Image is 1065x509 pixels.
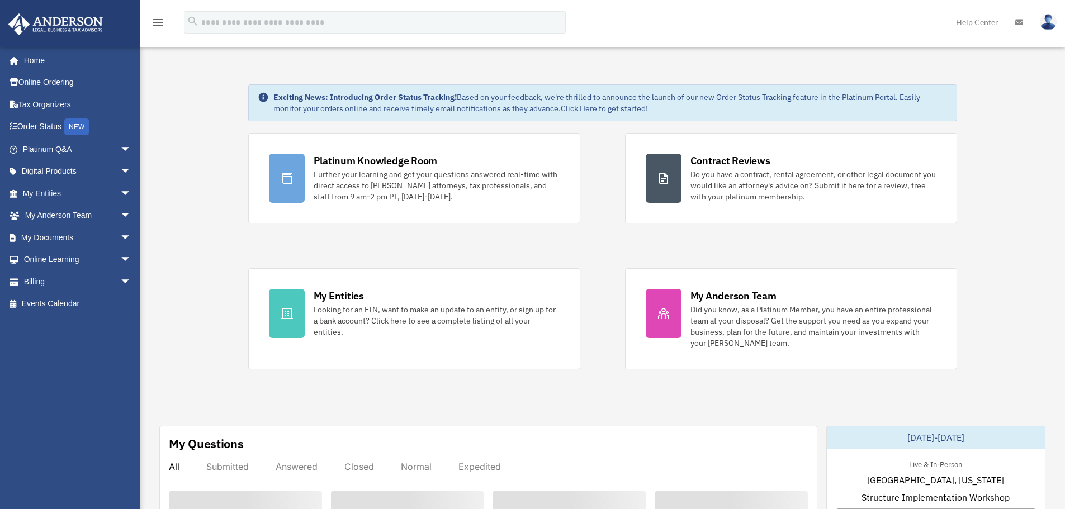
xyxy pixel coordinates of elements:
a: My Documentsarrow_drop_down [8,226,148,249]
a: My Entitiesarrow_drop_down [8,182,148,204]
div: My Questions [169,435,244,452]
div: Do you have a contract, rental agreement, or other legal document you would like an attorney's ad... [690,169,936,202]
div: Normal [401,461,432,472]
div: NEW [64,118,89,135]
div: Expedited [458,461,501,472]
img: User Pic [1040,14,1057,30]
a: Platinum Q&Aarrow_drop_down [8,138,148,160]
div: [DATE]-[DATE] [827,426,1045,449]
div: Answered [276,461,318,472]
a: Online Learningarrow_drop_down [8,249,148,271]
span: [GEOGRAPHIC_DATA], [US_STATE] [867,473,1004,487]
a: My Entities Looking for an EIN, want to make an update to an entity, or sign up for a bank accoun... [248,268,580,369]
a: Digital Productsarrow_drop_down [8,160,148,183]
span: arrow_drop_down [120,138,143,161]
a: Tax Organizers [8,93,148,116]
a: My Anderson Teamarrow_drop_down [8,204,148,227]
a: Contract Reviews Do you have a contract, rental agreement, or other legal document you would like... [625,133,957,223]
a: Platinum Knowledge Room Further your learning and get your questions answered real-time with dire... [248,133,580,223]
span: Structure Implementation Workshop [862,491,1010,504]
a: Online Ordering [8,72,148,94]
span: arrow_drop_down [120,249,143,272]
a: Billingarrow_drop_down [8,270,148,293]
a: My Anderson Team Did you know, as a Platinum Member, you have an entire professional team at your... [625,268,957,369]
div: Further your learning and get your questions answered real-time with direct access to [PERSON_NAM... [314,169,560,202]
strong: Exciting News: Introducing Order Status Tracking! [273,92,457,102]
a: menu [151,20,164,29]
a: Order StatusNEW [8,116,148,139]
div: My Entities [314,289,364,303]
span: arrow_drop_down [120,226,143,249]
span: arrow_drop_down [120,204,143,227]
i: menu [151,16,164,29]
div: Based on your feedback, we're thrilled to announce the launch of our new Order Status Tracking fe... [273,92,948,114]
i: search [187,15,199,27]
div: Submitted [206,461,249,472]
a: Home [8,49,143,72]
div: Did you know, as a Platinum Member, you have an entire professional team at your disposal? Get th... [690,304,936,349]
img: Anderson Advisors Platinum Portal [5,13,106,35]
div: Contract Reviews [690,154,770,168]
span: arrow_drop_down [120,182,143,205]
a: Click Here to get started! [561,103,648,113]
div: Live & In-Person [900,458,971,469]
span: arrow_drop_down [120,270,143,293]
div: My Anderson Team [690,289,777,303]
div: Platinum Knowledge Room [314,154,438,168]
div: Closed [344,461,374,472]
div: All [169,461,179,472]
span: arrow_drop_down [120,160,143,183]
a: Events Calendar [8,293,148,315]
div: Looking for an EIN, want to make an update to an entity, or sign up for a bank account? Click her... [314,304,560,337]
